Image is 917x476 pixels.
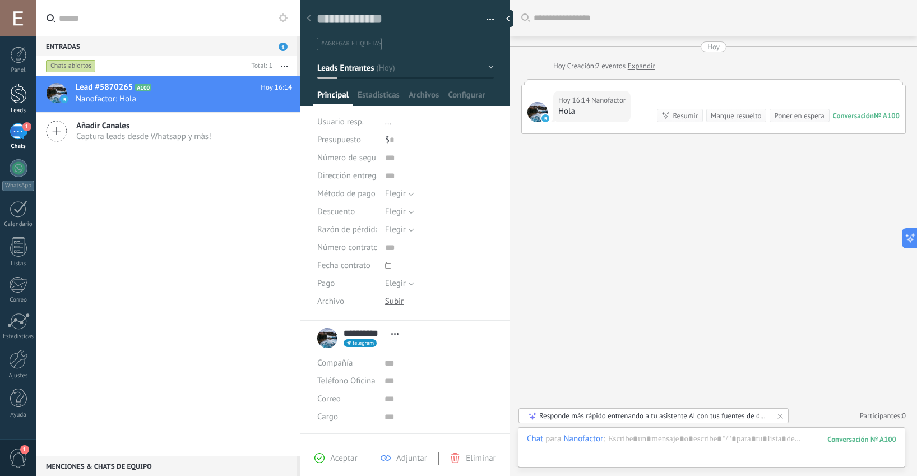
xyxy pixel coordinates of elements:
span: Lead #5870265 [76,82,133,93]
div: Poner en espera [774,110,824,121]
span: Razón de pérdida [317,225,379,234]
img: telegram-sm.svg [541,114,549,122]
span: 1 [20,445,29,454]
div: Panel [2,67,35,74]
span: ... [385,117,392,127]
span: Descuento [317,207,355,216]
div: Calendario [2,221,35,228]
span: Elegir [385,188,406,199]
div: Entradas [36,36,297,56]
span: Método de pago [317,190,376,198]
span: : [603,433,605,445]
div: Correo [2,297,35,304]
a: Participantes:0 [860,411,906,420]
div: Estadísticas [2,333,35,340]
div: Hoy [553,61,567,72]
span: Hoy 16:14 [261,82,292,93]
div: Nanofactor [563,433,603,443]
div: Listas [2,260,35,267]
div: Razón de pérdida [317,221,377,239]
div: WhatsApp [2,181,34,191]
a: Expandir [628,61,655,72]
div: Total: 1 [247,61,272,72]
button: Elegir [385,275,414,293]
div: Creación: [553,61,655,72]
div: Chats [2,143,35,150]
span: Nanofactor: Hola [76,94,271,104]
div: Marque resuelto [711,110,761,121]
div: Dirección entrega [317,167,377,185]
span: Eliminar [466,453,495,464]
span: Número de seguimiento [317,154,404,162]
span: Número contrato [317,243,378,252]
div: Hoy [707,41,720,52]
span: Fecha contrato [317,261,370,270]
span: para [545,433,561,445]
span: Elegir [385,206,406,217]
span: Nanofactor [591,95,626,106]
div: Hola [558,106,626,117]
span: Aceptar [330,453,357,464]
div: Ocultar [502,10,513,27]
div: Cargo [317,408,376,426]
span: Cargo [317,413,338,421]
span: Añadir Canales [76,121,211,131]
span: 1 [279,43,288,51]
button: Correo [317,390,341,408]
div: Pago [317,275,377,293]
a: Lead #5870265 A100 Hoy 16:14 Nanofactor: Hola [36,76,300,112]
div: Presupuesto [317,131,377,149]
span: Correo [317,394,341,404]
span: Configurar [448,90,485,106]
span: Teléfono Oficina [317,376,376,386]
span: Presupuesto [317,135,361,145]
div: Hoy 16:14 [558,95,591,106]
span: A100 [135,84,151,91]
button: Elegir [385,203,414,221]
div: Leads [2,107,35,114]
button: Elegir [385,185,414,203]
span: Usuario resp. [317,117,364,127]
div: Conversación [833,111,874,121]
span: Principal [317,90,349,106]
span: #agregar etiquetas [321,40,381,48]
span: Captura leads desde Whatsapp y más! [76,131,211,142]
div: Ayuda [2,412,35,419]
div: Usuario resp. [317,113,377,131]
span: Archivos [409,90,439,106]
div: Descuento [317,203,377,221]
div: Chats abiertos [46,59,96,73]
button: Elegir [385,221,414,239]
div: $ [385,131,494,149]
div: Responde más rápido entrenando a tu asistente AI con tus fuentes de datos [539,411,769,420]
div: № A100 [874,111,900,121]
span: Adjuntar [396,453,427,464]
span: 1 [22,122,31,131]
div: Resumir [673,110,698,121]
span: Archivo [317,297,344,306]
div: Ajustes [2,372,35,380]
span: Pago [317,279,335,288]
div: Compañía [317,354,376,372]
span: Estadísticas [358,90,400,106]
div: Menciones & Chats de equipo [36,456,297,476]
span: Elegir [385,224,406,235]
span: Elegir [385,278,406,289]
div: Número contrato [317,239,377,257]
div: 100 [827,435,896,444]
span: 2 eventos [596,61,626,72]
div: Archivo [317,293,377,311]
button: Más [272,56,297,76]
img: telegram-sm.svg [61,95,68,103]
div: Método de pago [317,185,377,203]
div: Número de seguimiento [317,149,377,167]
span: Dirección entrega [317,172,381,180]
span: Nanofactor [527,102,548,122]
span: 0 [902,411,906,420]
span: telegram [353,340,374,346]
button: Teléfono Oficina [317,372,376,390]
div: Fecha contrato [317,257,377,275]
